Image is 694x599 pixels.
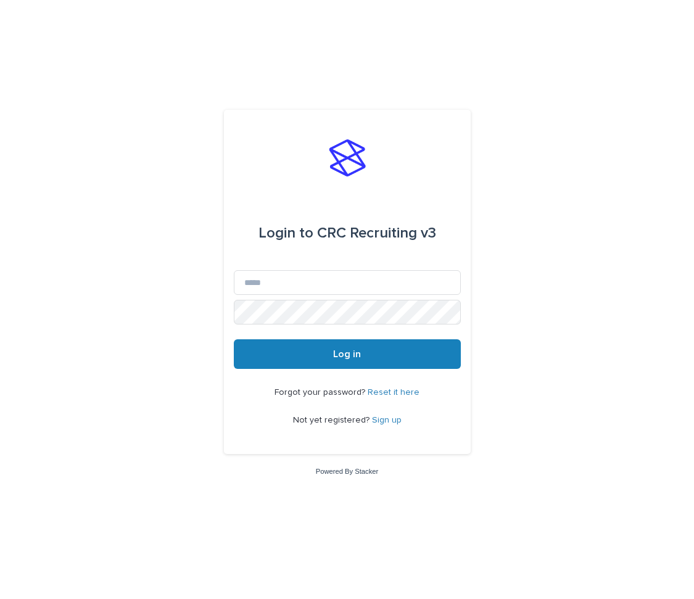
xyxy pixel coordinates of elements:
[293,416,372,424] span: Not yet registered?
[316,468,378,475] a: Powered By Stacker
[234,339,461,369] button: Log in
[368,388,419,397] a: Reset it here
[372,416,402,424] a: Sign up
[333,349,361,359] span: Log in
[258,226,313,241] span: Login to
[258,216,436,250] div: CRC Recruiting v3
[329,139,366,176] img: stacker-logo-s-only.png
[275,388,368,397] span: Forgot your password?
